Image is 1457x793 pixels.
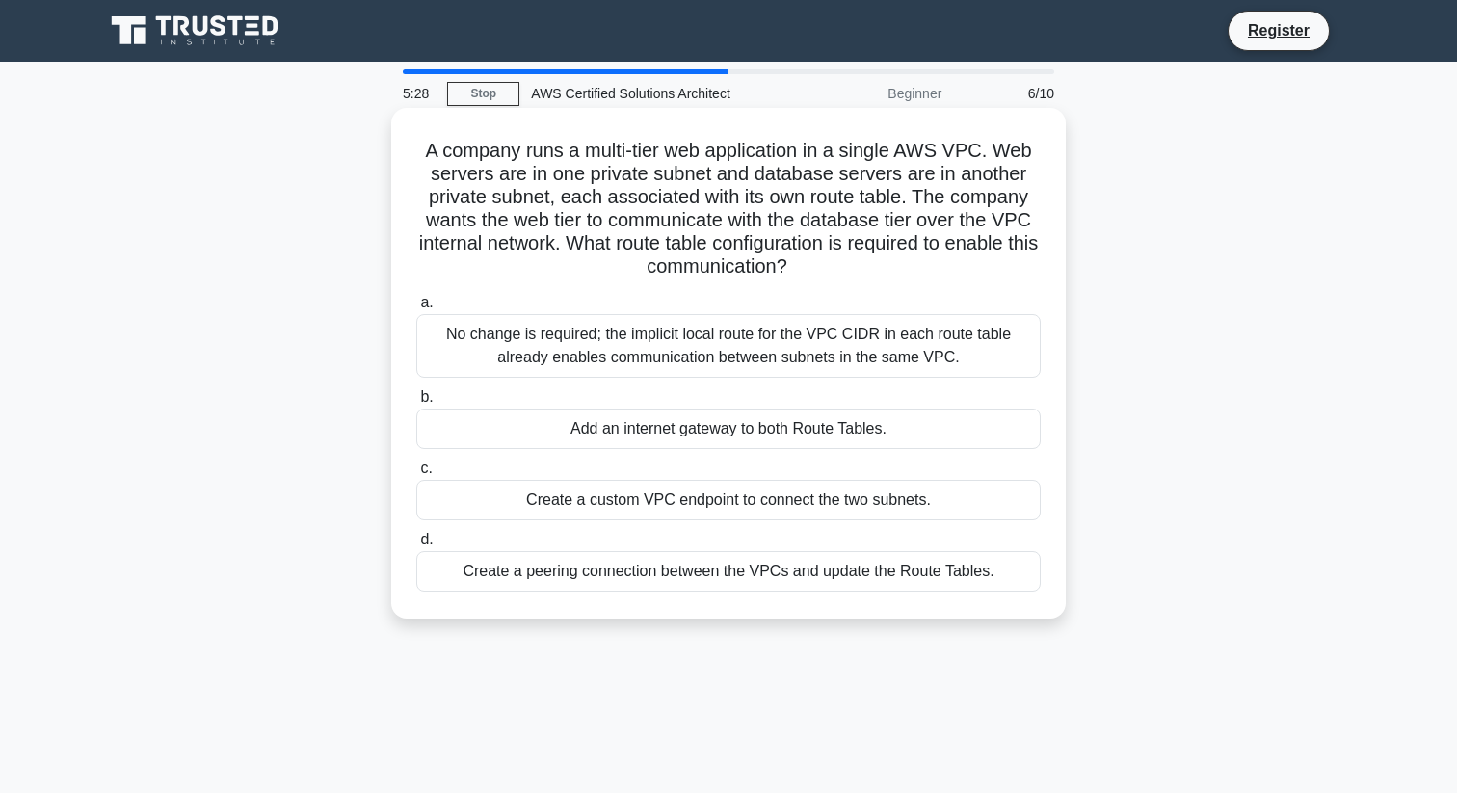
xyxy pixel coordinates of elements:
[391,74,447,113] div: 5:28
[420,531,433,547] span: d.
[416,409,1041,449] div: Add an internet gateway to both Route Tables.
[953,74,1066,113] div: 6/10
[447,82,519,106] a: Stop
[420,294,433,310] span: a.
[416,480,1041,520] div: Create a custom VPC endpoint to connect the two subnets.
[519,74,784,113] div: AWS Certified Solutions Architect
[420,388,433,405] span: b.
[416,551,1041,592] div: Create a peering connection between the VPCs and update the Route Tables.
[420,460,432,476] span: c.
[1236,18,1321,42] a: Register
[784,74,953,113] div: Beginner
[414,139,1043,279] h5: A company runs a multi-tier web application in a single AWS VPC. Web servers are in one private s...
[416,314,1041,378] div: No change is required; the implicit local route for the VPC CIDR in each route table already enab...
